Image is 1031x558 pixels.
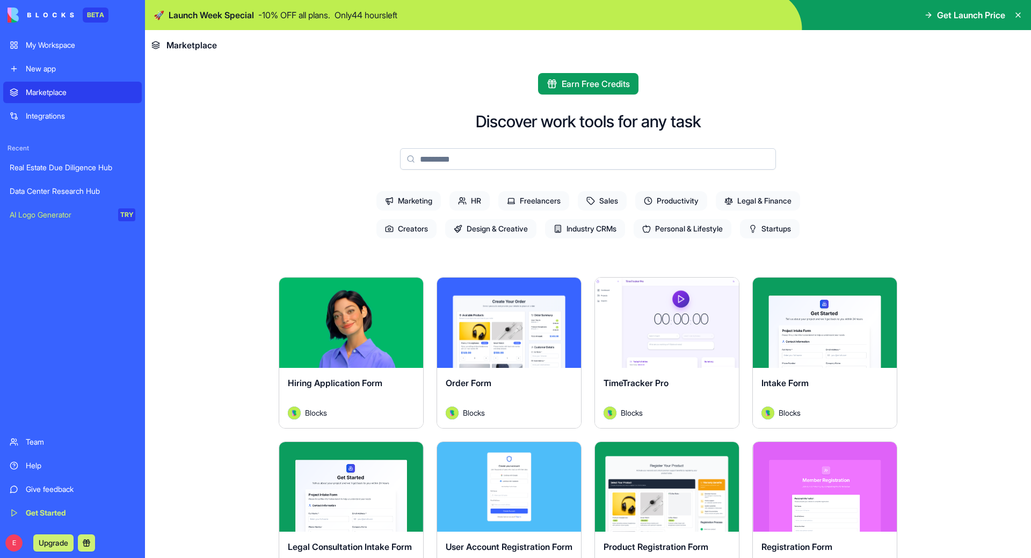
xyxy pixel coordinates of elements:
div: Give feedback [26,484,135,495]
a: Real Estate Due Diligence Hub [3,157,142,178]
p: Only 44 hours left [335,9,397,21]
p: - 10 % OFF all plans. [258,9,330,21]
span: Order Form [446,378,491,388]
a: Intake FormAvatarBlocks [752,277,897,429]
div: Help [26,460,135,471]
span: TimeTracker Pro [604,378,669,388]
span: Sales [578,191,627,211]
img: logo [8,8,74,23]
span: Design & Creative [445,219,536,238]
div: Data Center Research Hub [10,186,135,197]
a: Get Started [3,502,142,524]
div: TRY [118,208,135,221]
button: Upgrade [33,534,74,552]
a: Give feedback [3,479,142,500]
span: Launch Week Special [169,9,254,21]
span: Blocks [779,407,801,418]
div: My Workspace [26,40,135,50]
span: Blocks [621,407,643,418]
div: Integrations [26,111,135,121]
a: TimeTracker ProAvatarBlocks [594,277,739,429]
span: Hiring Application Form [288,378,382,388]
img: Avatar [288,407,301,419]
span: Legal Consultation Intake Form [288,541,412,552]
span: Product Registration Form [604,541,708,552]
span: 🚀 [154,9,164,21]
a: BETA [8,8,108,23]
div: Marketplace [26,87,135,98]
a: My Workspace [3,34,142,56]
a: AI Logo GeneratorTRY [3,204,142,226]
a: Upgrade [33,537,74,548]
span: Freelancers [498,191,569,211]
span: Earn Free Credits [562,77,630,90]
div: New app [26,63,135,74]
a: Order FormAvatarBlocks [437,277,582,429]
div: Real Estate Due Diligence Hub [10,162,135,173]
span: Blocks [463,407,485,418]
span: Legal & Finance [716,191,800,211]
span: Recent [3,144,142,153]
span: E [5,534,23,552]
span: Startups [740,219,800,238]
div: AI Logo Generator [10,209,111,220]
span: Creators [376,219,437,238]
span: Productivity [635,191,707,211]
span: Blocks [305,407,327,418]
span: Marketing [376,191,441,211]
img: Avatar [446,407,459,419]
div: BETA [83,8,108,23]
span: Marketplace [166,39,217,52]
span: Industry CRMs [545,219,625,238]
span: Personal & Lifestyle [634,219,731,238]
span: Registration Form [761,541,832,552]
img: Avatar [604,407,616,419]
div: Get Started [26,508,135,518]
a: Hiring Application FormAvatarBlocks [279,277,424,429]
span: Get Launch Price [937,9,1005,21]
a: Integrations [3,105,142,127]
span: User Account Registration Form [446,541,572,552]
div: Team [26,437,135,447]
span: HR [449,191,490,211]
a: New app [3,58,142,79]
img: Avatar [761,407,774,419]
a: Data Center Research Hub [3,180,142,202]
span: Intake Form [761,378,809,388]
h2: Discover work tools for any task [476,112,701,131]
a: Help [3,455,142,476]
button: Earn Free Credits [538,73,638,95]
a: Marketplace [3,82,142,103]
a: Team [3,431,142,453]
